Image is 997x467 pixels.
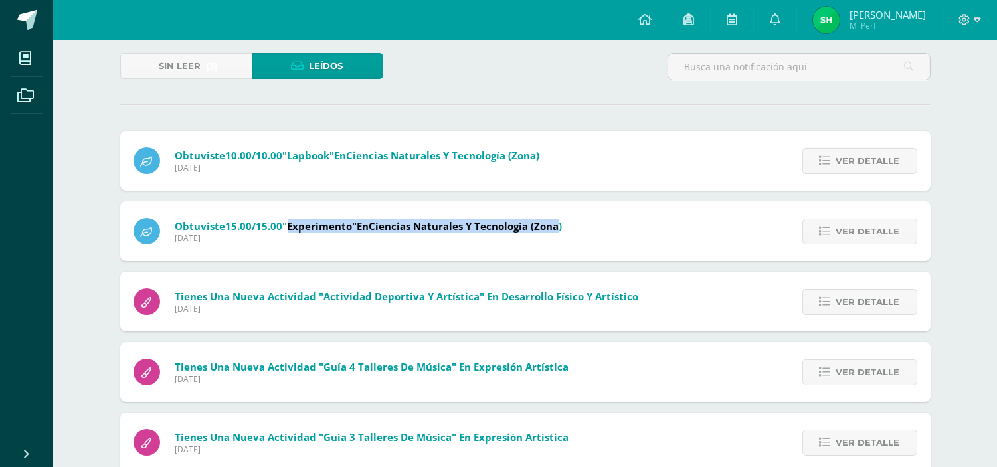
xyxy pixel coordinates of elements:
span: [DATE] [175,444,569,455]
span: (3) [207,54,219,78]
span: 10.00/10.00 [226,149,283,162]
span: "Lapbook" [283,149,335,162]
span: [DATE] [175,233,563,244]
img: fc4339666baa0cca7e3fa14130174606.png [813,7,840,33]
span: Tienes una nueva actividad "Actividad Deportiva y Artística" En Desarrollo Físico y Artístico [175,290,639,303]
a: Sin leer(3) [120,53,252,79]
span: [DATE] [175,373,569,385]
span: [PERSON_NAME] [850,8,926,21]
span: Leídos [310,54,343,78]
span: Ver detalle [836,430,900,455]
input: Busca una notificación aquí [668,54,930,80]
span: Ver detalle [836,149,900,173]
span: Sin leer [159,54,201,78]
span: Ver detalle [836,360,900,385]
span: Tienes una nueva actividad "Guía 4 talleres de Música" En Expresión Artística [175,360,569,373]
span: Obtuviste en [175,219,563,233]
span: Obtuviste en [175,149,540,162]
span: "Experimento" [283,219,357,233]
span: Tienes una nueva actividad "Guía 3 talleres de Música" En Expresión Artística [175,430,569,444]
span: [DATE] [175,303,639,314]
span: [DATE] [175,162,540,173]
span: Ver detalle [836,290,900,314]
span: Mi Perfil [850,20,926,31]
span: Ver detalle [836,219,900,244]
span: Ciencias Naturales y Tecnología (Zona) [347,149,540,162]
span: 15.00/15.00 [226,219,283,233]
a: Leídos [252,53,383,79]
span: Ciencias Naturales y Tecnología (Zona) [369,219,563,233]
